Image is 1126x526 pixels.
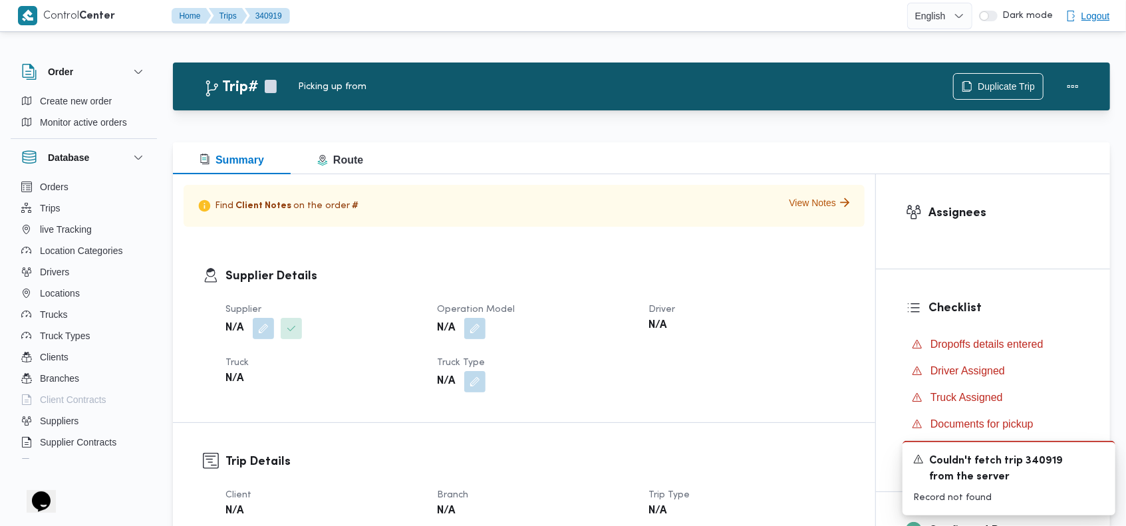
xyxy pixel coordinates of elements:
span: Client Notes [235,201,291,211]
h3: Database [48,150,89,166]
button: View Notes [789,196,854,209]
span: Devices [40,456,73,471]
p: Record not found [913,491,1105,505]
button: Branches [16,368,152,389]
button: Devices [16,453,152,474]
button: Dropoffs details entered [907,334,1080,355]
span: Branch [437,491,468,499]
span: Truck Assigned [930,392,1003,403]
button: Create new order [16,90,152,112]
button: Order [21,64,146,80]
h3: Trip Details [225,453,845,471]
span: Duplicate Trip [978,78,1035,94]
b: N/A [225,371,243,387]
button: Location Categories [16,240,152,261]
button: Orders [16,176,152,197]
button: Truck Assigned [907,387,1080,408]
b: N/A [225,503,243,519]
h3: Supplier Details [225,267,845,285]
span: Documents for pickup [930,418,1034,430]
button: Client Contracts [16,389,152,410]
button: Trips [209,8,247,24]
h2: Trip# [204,79,258,96]
span: Logout [1081,8,1110,24]
span: Couldn't fetch trip 340919 from the server [929,454,1089,485]
button: Supplier Contracts [16,432,152,453]
span: Dark mode [998,11,1054,21]
h3: Order [48,64,73,80]
b: N/A [437,321,455,336]
span: Truck Assigned [930,390,1003,406]
span: # [352,201,358,211]
b: N/A [649,318,667,334]
span: Suppliers [40,413,78,429]
span: Drivers [40,264,69,280]
b: Center [80,11,116,21]
div: Order [11,90,157,138]
button: Locations [16,283,152,304]
div: Picking up from [298,80,953,94]
span: Clients [40,349,69,365]
span: Truck [225,358,249,367]
span: Client Contracts [40,392,106,408]
span: Supplier [225,305,261,314]
span: Monitor active orders [40,114,127,130]
span: Driver [649,305,676,314]
h3: Assignees [928,204,1080,222]
span: Operation Model [437,305,515,314]
span: Dropoffs details entered [930,336,1044,352]
button: Clients [16,346,152,368]
button: Database [21,150,146,166]
p: Find on the order [194,196,360,216]
button: Documents for pickup [907,414,1080,435]
button: Suppliers [16,410,152,432]
span: Truck Types [40,328,90,344]
span: Trips [40,200,61,216]
button: live Tracking [16,219,152,240]
span: Locations [40,285,80,301]
span: Branches [40,370,79,386]
b: N/A [649,503,667,519]
span: Driver Assigned [930,365,1005,376]
button: Drivers [16,261,152,283]
button: Trips [16,197,152,219]
button: Truck Types [16,325,152,346]
span: Driver Assigned [930,363,1005,379]
button: Logout [1060,3,1115,29]
span: Location Categories [40,243,123,259]
button: Trucks [16,304,152,325]
b: N/A [437,374,455,390]
span: Client [225,491,251,499]
span: Trucks [40,307,67,323]
span: Documents for pickup [930,416,1034,432]
img: X8yXhbKr1z7QwAAAABJRU5ErkJggg== [18,6,37,25]
button: Monitor active orders [16,112,152,133]
iframe: chat widget [13,473,56,513]
span: Trip Type [649,491,690,499]
span: Route [317,154,363,166]
span: Summary [200,154,264,166]
button: Home [172,8,211,24]
b: N/A [437,503,455,519]
h3: Checklist [928,299,1080,317]
span: live Tracking [40,221,92,237]
span: Create new order [40,93,112,109]
button: Duplicate Trip [953,73,1044,100]
div: Notification [913,453,1105,485]
button: 340919 [245,8,290,24]
span: Supplier Contracts [40,434,116,450]
span: Orders [40,179,69,195]
div: Database [11,176,157,464]
span: Truck Type [437,358,485,367]
b: N/A [225,321,243,336]
button: Actions [1059,73,1086,100]
button: Driver Assigned [907,360,1080,382]
span: Dropoffs details entered [930,338,1044,350]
